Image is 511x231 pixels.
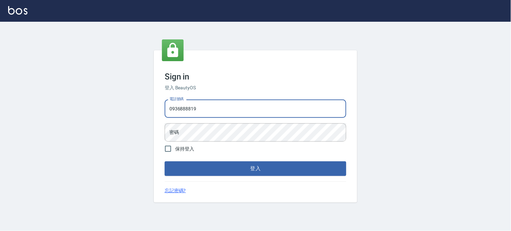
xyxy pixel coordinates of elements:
[175,145,194,153] span: 保持登入
[8,6,27,15] img: Logo
[169,96,184,102] label: 電話號碼
[165,84,346,91] h6: 登入 BeautyOS
[165,187,186,194] a: 忘記密碼?
[165,161,346,176] button: 登入
[165,72,346,82] h3: Sign in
